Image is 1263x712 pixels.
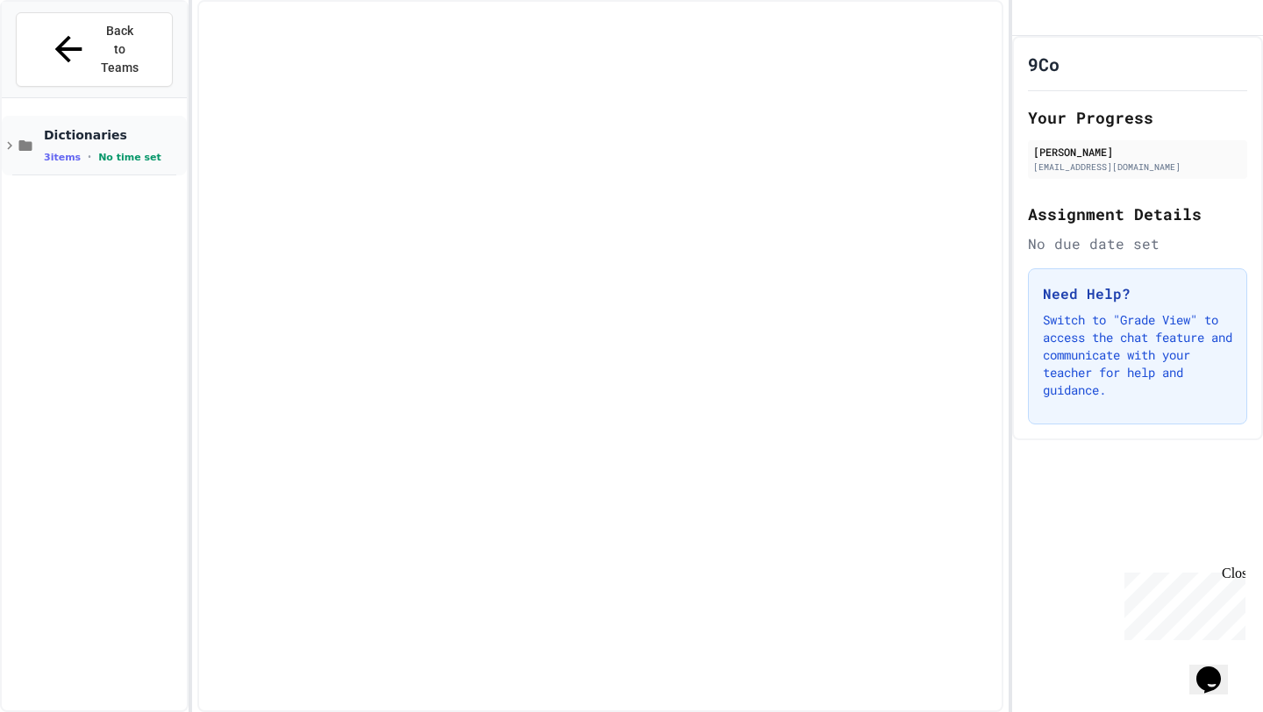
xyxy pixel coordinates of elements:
[1033,160,1242,174] div: [EMAIL_ADDRESS][DOMAIN_NAME]
[1117,566,1245,640] iframe: chat widget
[44,127,183,143] span: Dictionaries
[88,150,91,164] span: •
[1028,233,1247,254] div: No due date set
[1043,311,1232,399] p: Switch to "Grade View" to access the chat feature and communicate with your teacher for help and ...
[7,7,121,111] div: Chat with us now!Close
[16,12,173,87] button: Back to Teams
[1043,283,1232,304] h3: Need Help?
[1033,144,1242,160] div: [PERSON_NAME]
[98,152,161,163] span: No time set
[1028,105,1247,130] h2: Your Progress
[44,152,81,163] span: 3 items
[1028,52,1060,76] h1: 9Co
[99,22,140,77] span: Back to Teams
[1189,642,1245,694] iframe: chat widget
[1028,202,1247,226] h2: Assignment Details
